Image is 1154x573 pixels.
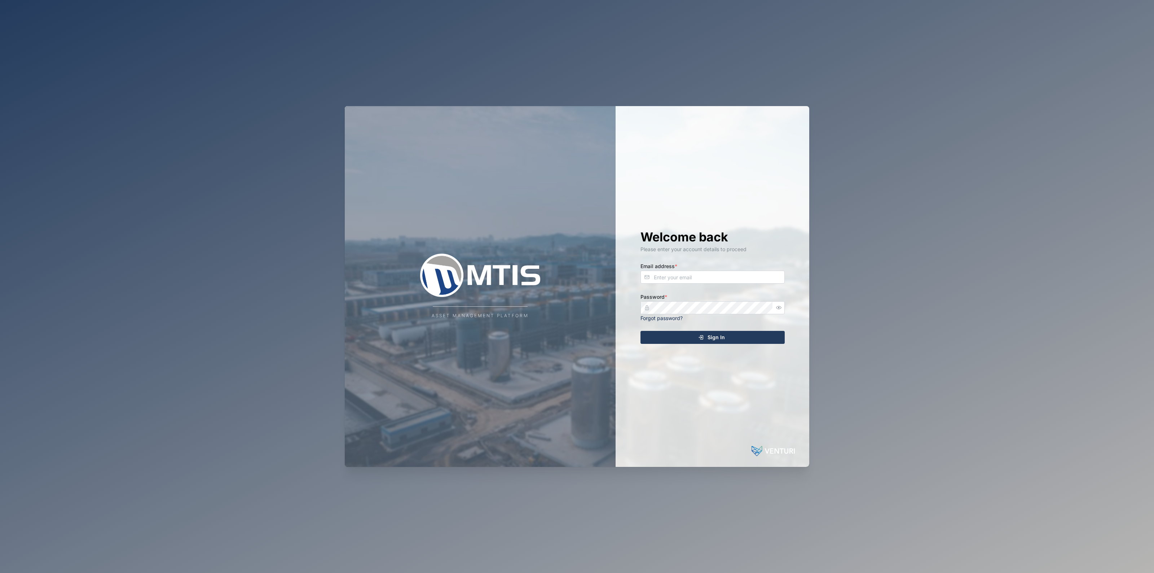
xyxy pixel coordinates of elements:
[708,331,725,344] span: Sign In
[640,245,785,253] div: Please enter your account details to proceed
[408,254,552,297] img: Company Logo
[640,229,785,245] h1: Welcome back
[640,315,683,321] a: Forgot password?
[640,293,667,301] label: Password
[752,444,795,458] img: Powered by: Venturi
[640,271,785,284] input: Enter your email
[432,312,529,319] div: Asset Management Platform
[640,262,677,270] label: Email address
[640,331,785,344] button: Sign In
